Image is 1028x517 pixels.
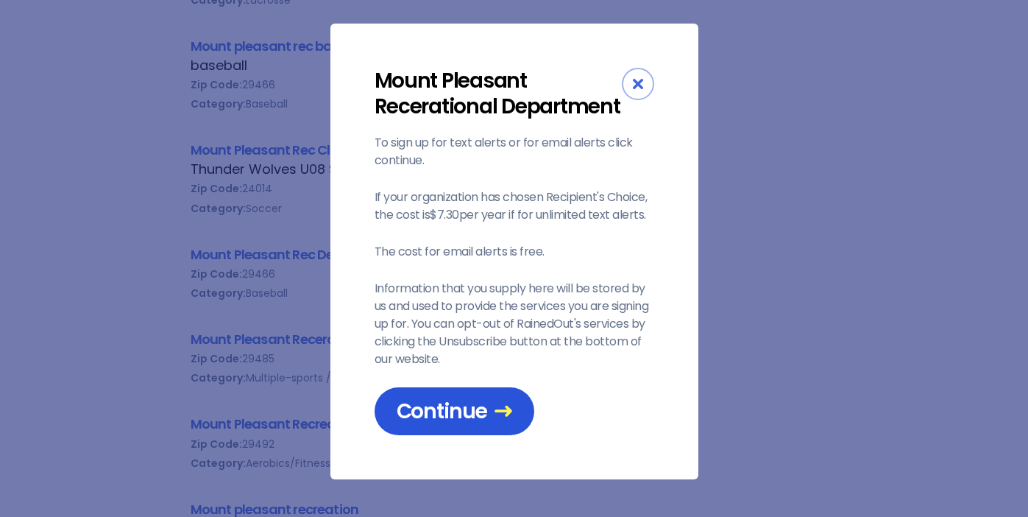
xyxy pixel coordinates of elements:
[375,243,654,261] p: The cost for email alerts is free.
[375,68,622,119] div: Mount Pleasant Recerational Department
[375,280,654,368] p: Information that you supply here will be stored by us and used to provide the services you are si...
[375,189,654,224] p: If your organization has chosen Recipient's Choice, the cost is $7.30 per year if for unlimited t...
[375,134,654,169] p: To sign up for text alerts or for email alerts click continue.
[622,68,654,100] div: Close
[397,398,512,424] span: Continue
